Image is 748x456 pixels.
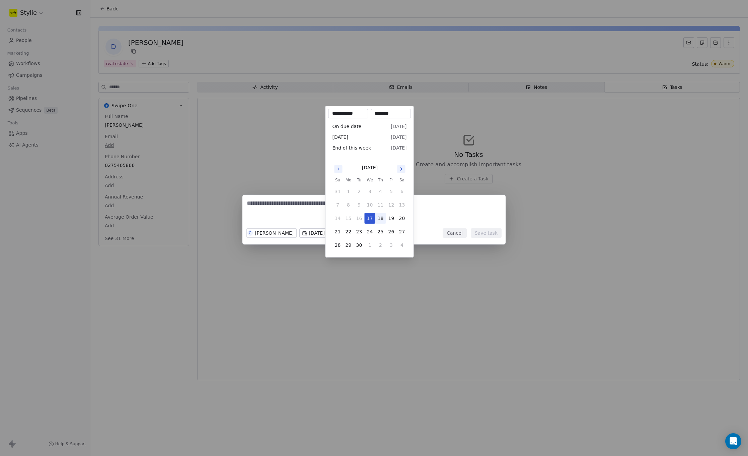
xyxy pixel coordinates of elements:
[375,213,386,224] button: 18
[391,123,406,130] span: [DATE]
[386,177,397,183] th: Friday
[332,177,343,183] th: Sunday
[365,213,375,224] button: 17
[397,186,407,197] button: 6
[332,134,348,140] span: [DATE]
[397,164,406,174] button: Go to next month
[354,213,365,224] button: 16
[332,123,362,130] span: On due date
[365,199,375,210] button: 10
[332,145,371,151] span: End of this week
[365,240,375,250] button: 1
[332,186,343,197] button: 31
[386,186,397,197] button: 5
[334,164,343,174] button: Go to previous month
[386,213,397,224] button: 19
[397,213,407,224] button: 20
[343,240,354,250] button: 29
[397,177,407,183] th: Saturday
[386,226,397,237] button: 26
[362,164,378,171] div: [DATE]
[332,240,343,250] button: 28
[343,213,354,224] button: 15
[386,199,397,210] button: 12
[375,177,386,183] th: Thursday
[365,177,375,183] th: Wednesday
[397,226,407,237] button: 27
[375,240,386,250] button: 2
[343,186,354,197] button: 1
[332,213,343,224] button: 14
[343,199,354,210] button: 8
[354,240,365,250] button: 30
[397,240,407,250] button: 4
[365,226,375,237] button: 24
[375,186,386,197] button: 4
[354,199,365,210] button: 9
[332,199,343,210] button: 7
[397,199,407,210] button: 13
[365,186,375,197] button: 3
[386,240,397,250] button: 3
[391,145,406,151] span: [DATE]
[354,226,365,237] button: 23
[391,134,406,140] span: [DATE]
[343,177,354,183] th: Monday
[332,226,343,237] button: 21
[354,186,365,197] button: 2
[375,199,386,210] button: 11
[343,226,354,237] button: 22
[354,177,365,183] th: Tuesday
[375,226,386,237] button: 25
